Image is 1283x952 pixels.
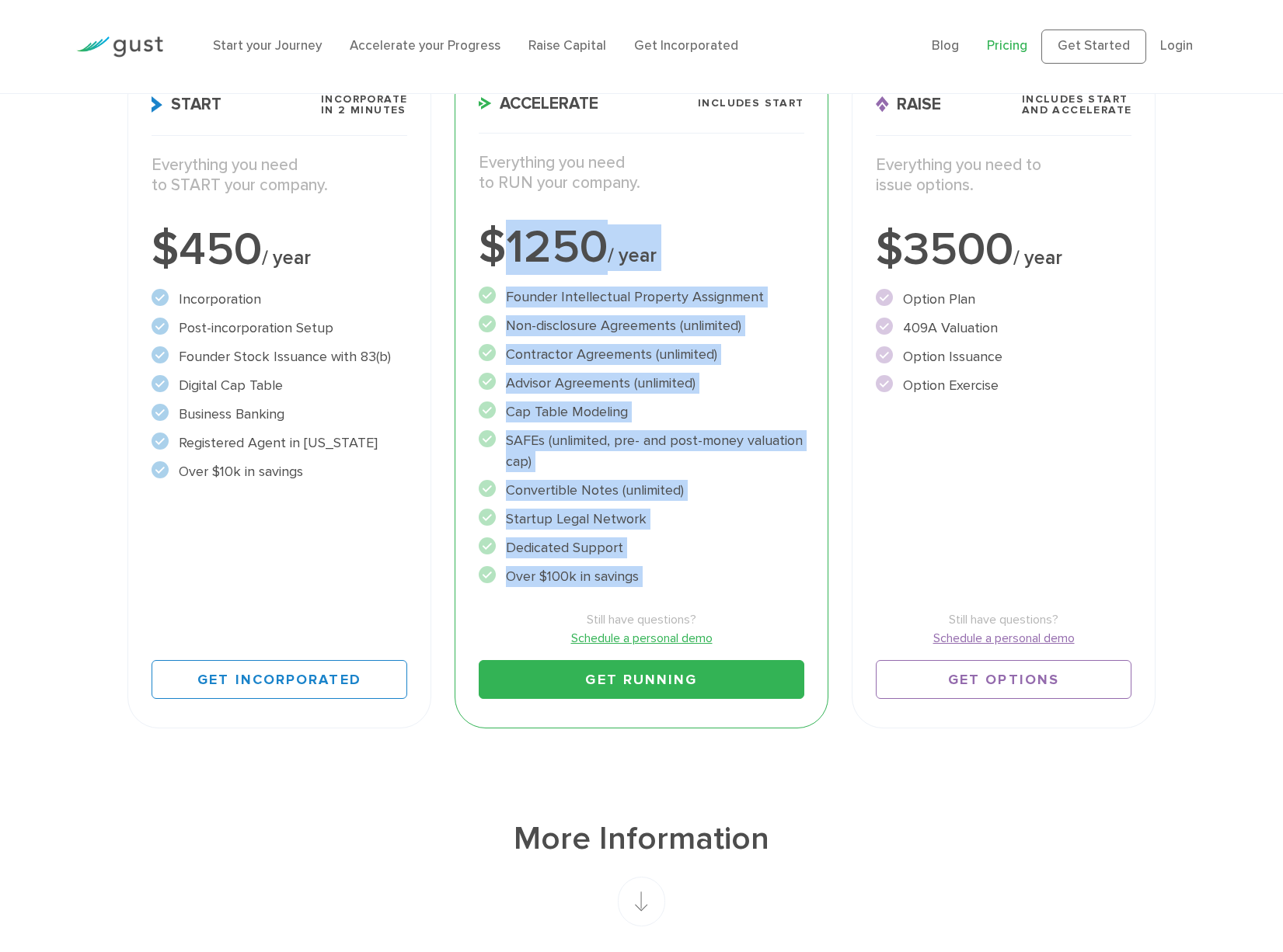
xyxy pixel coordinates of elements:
span: / year [608,244,657,267]
li: Contractor Agreements (unlimited) [479,344,804,365]
span: Includes START [698,98,804,109]
a: Login [1160,38,1193,54]
a: Get Options [876,660,1132,699]
li: Non-disclosure Agreements (unlimited) [479,315,804,336]
div: $450 [152,227,408,273]
a: Get Incorporated [152,660,408,699]
a: Raise Capital [528,38,606,54]
a: Schedule a personal demo [876,629,1132,648]
p: Everything you need to START your company. [152,155,408,196]
li: Registered Agent in [US_STATE] [152,433,408,453]
a: Start your Journey [213,38,322,54]
li: Incorporation [152,289,408,310]
span: Still have questions? [479,610,804,629]
li: Founder Intellectual Property Assignment [479,287,804,307]
li: Convertible Notes (unlimited) [479,480,804,501]
a: Accelerate your Progress [350,38,500,54]
span: Includes START and ACCELERATE [1022,94,1132,116]
img: Start Icon X2 [152,96,163,113]
span: Start [152,96,221,113]
li: SAFEs (unlimited, pre- and post-money valuation cap) [479,430,804,472]
div: $3500 [876,227,1132,273]
span: Raise [876,96,941,113]
img: Raise Icon [876,96,889,113]
img: Accelerate Icon [479,97,492,109]
p: Everything you need to issue options. [876,155,1132,196]
a: Get Running [479,660,804,699]
a: Get Incorporated [634,38,738,54]
li: Option Issuance [876,346,1132,367]
li: Cap Table Modeling [479,401,804,422]
span: / year [262,246,311,269]
a: Schedule a personal demo [479,629,804,648]
li: Over $100k in savings [479,566,804,587]
li: Startup Legal Network [479,509,804,530]
a: Pricing [987,38,1027,54]
a: Get Started [1041,30,1146,64]
li: Option Plan [876,289,1132,310]
span: Accelerate [479,96,598,112]
li: Dedicated Support [479,537,804,558]
li: 409A Valuation [876,318,1132,339]
li: Over $10k in savings [152,461,408,482]
div: $1250 [479,224,804,271]
li: Option Exercise [876,375,1132,396]
h1: More Information [127,818,1156,861]
li: Digital Cap Table [152,375,408,396]
img: Gust Logo [76,36,163,57]
span: / year [1013,246,1062,269]
span: Still have questions? [876,610,1132,629]
li: Founder Stock Issuance with 83(b) [152,346,408,367]
a: Blog [932,38,959,54]
li: Business Banking [152,404,408,425]
li: Advisor Agreements (unlimited) [479,373,804,394]
li: Post-incorporation Setup [152,318,408,339]
p: Everything you need to RUN your company. [479,153,804,194]
span: Incorporate in 2 Minutes [321,94,407,116]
